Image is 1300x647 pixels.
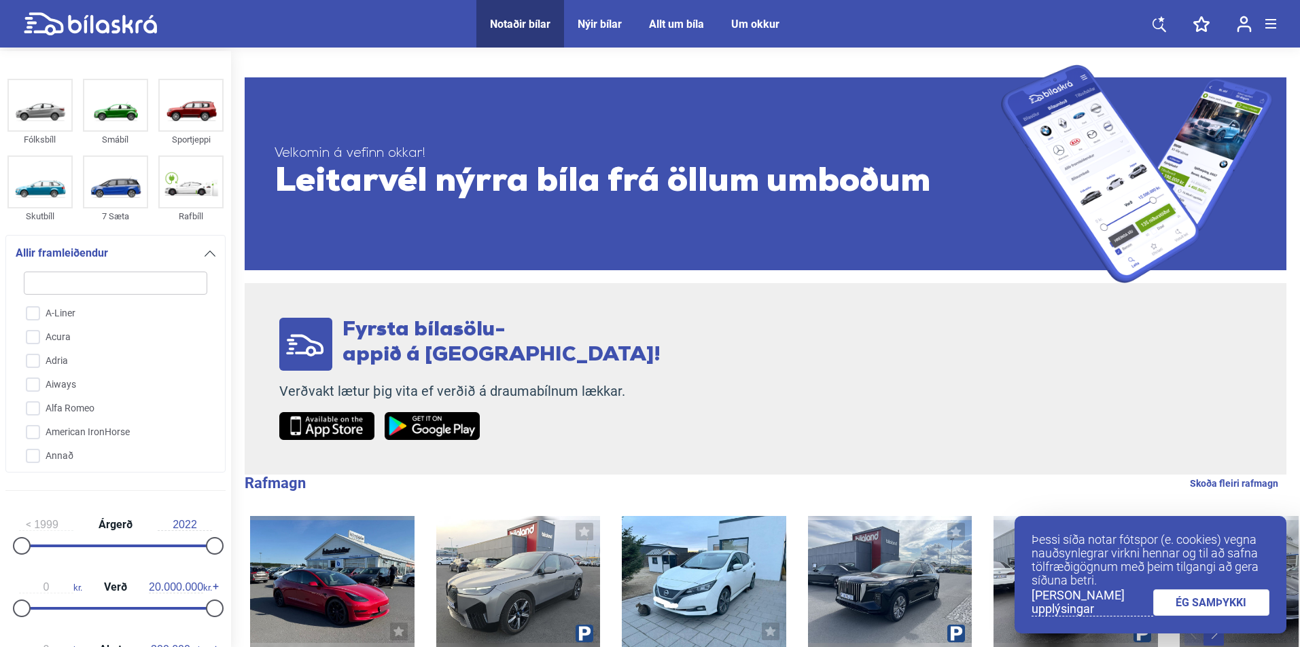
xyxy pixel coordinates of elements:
[1190,475,1278,492] a: Skoða fleiri rafmagn
[95,519,136,530] span: Árgerð
[158,208,224,224] div: Rafbíll
[245,64,1286,283] a: Velkomin á vefinn okkar!Leitarvél nýrra bíla frá öllum umboðum
[279,383,661,400] p: Verðvakt lætur þig vita ef verðið á draumabílnum lækkar.
[342,320,661,366] span: Fyrsta bílasölu- appið á [GEOGRAPHIC_DATA]!
[158,132,224,147] div: Sportjeppi
[275,145,1001,162] span: Velkomin á vefinn okkar!
[149,581,212,593] span: kr.
[245,475,306,492] b: Rafmagn
[1153,589,1270,616] a: ÉG SAMÞYKKI
[16,244,108,263] span: Allir framleiðendur
[490,18,550,31] a: Notaðir bílar
[731,18,779,31] a: Um okkur
[83,132,148,147] div: Smábíl
[101,582,130,593] span: Verð
[275,162,1001,203] span: Leitarvél nýrra bíla frá öllum umboðum
[1204,621,1224,646] button: Next
[7,132,73,147] div: Fólksbíll
[1237,16,1252,33] img: user-login.svg
[7,208,73,224] div: Skutbíll
[649,18,704,31] a: Allt um bíla
[1032,589,1153,616] a: [PERSON_NAME] upplýsingar
[578,18,622,31] a: Nýir bílar
[1184,621,1205,646] button: Previous
[83,208,148,224] div: 7 Sæta
[19,581,82,593] span: kr.
[1032,533,1269,587] p: Þessi síða notar fótspor (e. cookies) vegna nauðsynlegrar virkni hennar og til að safna tölfræðig...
